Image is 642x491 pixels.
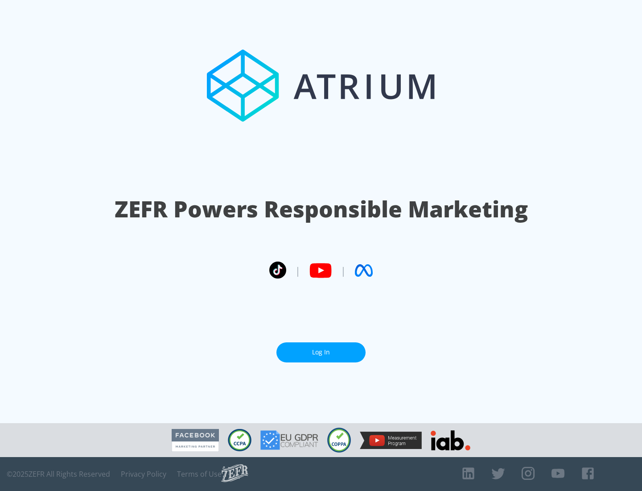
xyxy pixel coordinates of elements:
img: CCPA Compliant [228,429,251,451]
span: © 2025 ZEFR All Rights Reserved [7,470,110,479]
img: COPPA Compliant [327,428,351,453]
span: | [341,264,346,277]
img: YouTube Measurement Program [360,432,422,449]
img: Facebook Marketing Partner [172,429,219,452]
a: Privacy Policy [121,470,166,479]
img: GDPR Compliant [260,430,318,450]
span: | [295,264,300,277]
h1: ZEFR Powers Responsible Marketing [115,194,528,225]
img: IAB [431,430,470,450]
a: Terms of Use [177,470,222,479]
a: Log In [276,342,366,362]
